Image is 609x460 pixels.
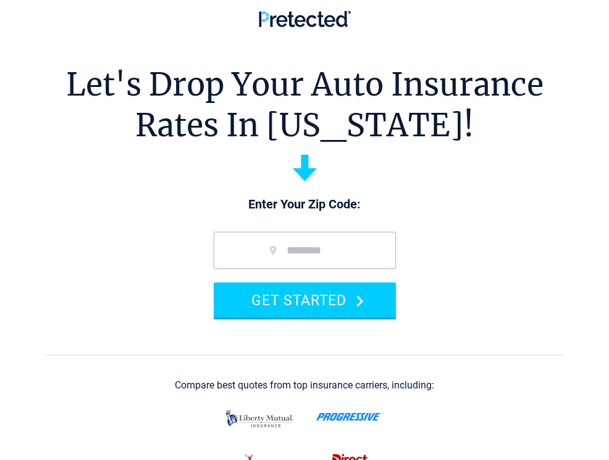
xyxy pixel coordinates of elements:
img: liberty [222,404,297,433]
img: progressive [316,413,382,421]
p: Enter Your Zip Code: [201,196,408,213]
img: Pretected Logo [259,10,351,27]
h1: Let's Drop Your Auto Insurance Rates In [US_STATE]! [66,65,544,146]
button: GET STARTED [214,282,396,318]
div: Compare best quotes from top insurance carriers, including: [175,380,434,391]
input: zip code [214,232,396,269]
